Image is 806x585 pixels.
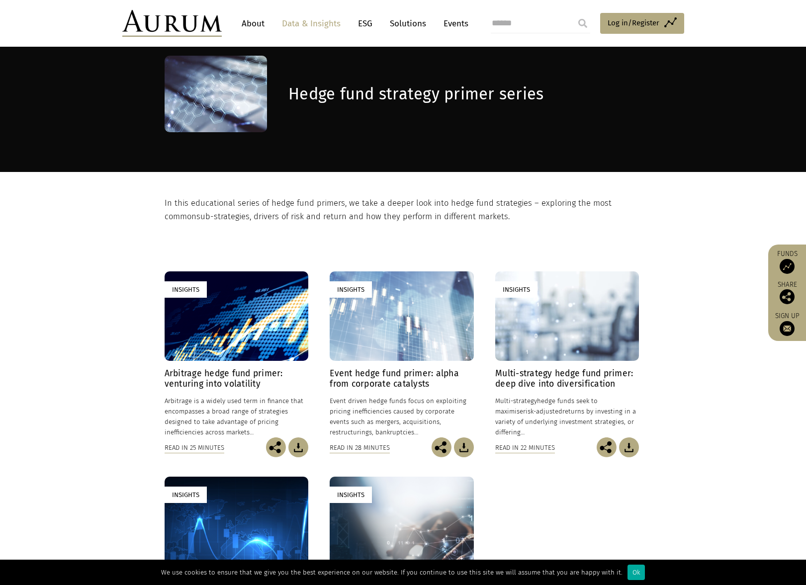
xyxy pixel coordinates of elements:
div: Ok [627,565,645,580]
a: Insights Multi-strategy hedge fund primer: deep dive into diversification Multi-strategyhedge fun... [495,271,639,438]
img: Share this post [597,437,617,457]
div: Insights [165,281,207,298]
a: Log in/Register [600,13,684,34]
div: Insights [165,487,207,503]
a: Insights Arbitrage hedge fund primer: venturing into volatility Arbitrage is a widely used term i... [165,271,308,438]
div: Read in 28 minutes [330,442,390,453]
h1: Hedge fund strategy primer series [288,84,639,104]
h4: Event hedge fund primer: alpha from corporate catalysts [330,368,473,389]
span: sub-strategies [196,212,250,221]
a: Solutions [385,14,431,33]
a: Sign up [773,312,801,336]
p: hedge funds seek to maximise returns by investing in a variety of underlying investment strategie... [495,396,639,438]
span: Multi-strategy [495,397,537,405]
img: Share this post [780,289,795,304]
input: Submit [573,13,593,33]
h4: Multi-strategy hedge fund primer: deep dive into diversification [495,368,639,389]
h4: Arbitrage hedge fund primer: venturing into volatility [165,368,308,389]
a: ESG [353,14,377,33]
div: Insights [330,281,372,298]
p: Arbitrage is a widely used term in finance that encompasses a broad range of strategies designed ... [165,396,308,438]
div: Read in 22 minutes [495,442,555,453]
img: Download Article [288,437,308,457]
div: Share [773,281,801,304]
div: Insights [495,281,537,298]
a: About [237,14,269,33]
a: Events [439,14,468,33]
img: Download Article [454,437,474,457]
a: Data & Insights [277,14,346,33]
p: In this educational series of hedge fund primers, we take a deeper look into hedge fund strategie... [165,197,639,223]
a: Insights Event hedge fund primer: alpha from corporate catalysts Event driven hedge funds focus o... [330,271,473,438]
img: Access Funds [780,259,795,274]
span: Log in/Register [608,17,659,29]
img: Aurum [122,10,222,37]
img: Download Article [619,437,639,457]
img: Share this post [432,437,451,457]
p: Event driven hedge funds focus on exploiting pricing inefficiencies caused by corporate events su... [330,396,473,438]
a: Funds [773,250,801,274]
img: Share this post [266,437,286,457]
div: Insights [330,487,372,503]
span: risk-adjusted [523,408,562,415]
div: Read in 25 minutes [165,442,224,453]
img: Sign up to our newsletter [780,321,795,336]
